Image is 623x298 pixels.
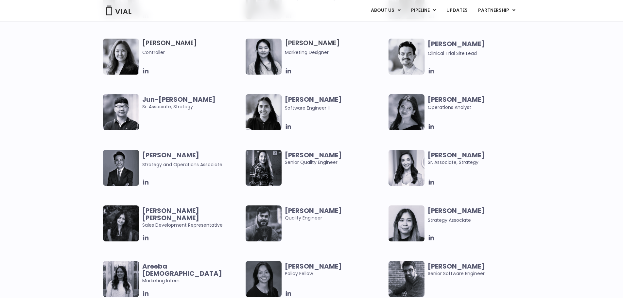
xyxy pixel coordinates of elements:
[428,206,485,215] b: [PERSON_NAME]
[441,5,473,16] a: UPDATES
[285,39,385,56] h3: [PERSON_NAME]
[428,217,471,223] span: Strategy Associate
[142,95,216,104] b: Jun-[PERSON_NAME]
[142,206,199,222] b: [PERSON_NAME] [PERSON_NAME]
[246,94,282,130] img: Image of smiling woman named Tanvi
[285,207,385,221] span: Quality Engineer
[285,95,342,104] b: [PERSON_NAME]
[246,39,282,75] img: Smiling woman named Yousun
[142,49,243,56] span: Controller
[285,150,342,160] b: [PERSON_NAME]
[103,261,139,297] img: Smiling woman named Areeba
[285,262,342,271] b: [PERSON_NAME]
[473,5,521,16] a: PARTNERSHIPMenu Toggle
[428,50,477,57] span: Clinical Trial Site Lead
[389,150,424,186] img: Smiling woman named Ana
[285,206,342,215] b: [PERSON_NAME]
[246,205,282,241] img: Man smiling posing for picture
[142,263,243,284] span: Marketing Intern
[103,150,139,186] img: Headshot of smiling man named Urann
[366,5,406,16] a: ABOUT USMenu Toggle
[285,263,385,277] span: Policy Fellow
[103,39,139,75] img: Image of smiling woman named Aleina
[428,95,485,104] b: [PERSON_NAME]
[142,207,243,229] span: Sales Development Representative
[103,205,139,241] img: Smiling woman named Harman
[428,150,485,160] b: [PERSON_NAME]
[389,39,424,75] img: Image of smiling man named Glenn
[246,261,282,297] img: Smiling woman named Claudia
[142,39,243,56] h3: [PERSON_NAME]
[428,96,528,111] span: Operations Analyst
[142,150,199,160] b: [PERSON_NAME]
[142,161,222,168] span: Strategy and Operations Associate
[285,151,385,166] span: Senior Quality Engineer
[103,94,139,130] img: Image of smiling man named Jun-Goo
[406,5,441,16] a: PIPELINEMenu Toggle
[142,96,243,110] span: Sr. Associate, Strategy
[389,261,424,297] img: Smiling man named Dugi Surdulli
[285,105,330,111] span: Software Engineer II
[389,94,424,130] img: Headshot of smiling woman named Sharicka
[389,205,424,241] img: Headshot of smiling woman named Vanessa
[106,6,132,15] img: Vial Logo
[142,262,222,278] b: Areeba [DEMOGRAPHIC_DATA]
[428,263,528,277] span: Senior Software Engineer
[285,49,385,56] span: Marketing Designer
[428,151,528,166] span: Sr. Associate, Strategy
[428,39,485,48] b: [PERSON_NAME]
[428,262,485,271] b: [PERSON_NAME]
